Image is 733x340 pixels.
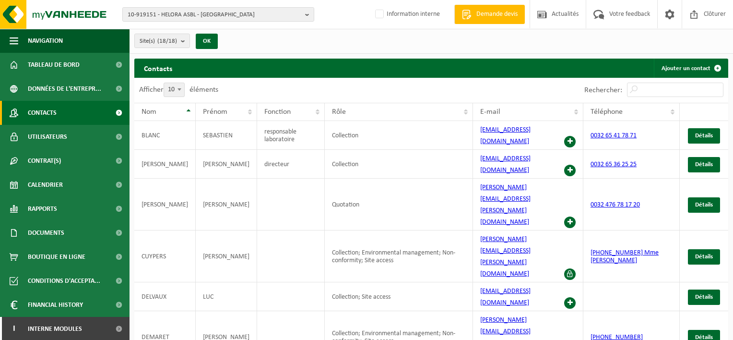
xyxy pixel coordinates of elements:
[654,59,727,78] a: Ajouter un contact
[28,221,64,245] span: Documents
[134,34,190,48] button: Site(s)(18/18)
[480,184,531,226] a: [PERSON_NAME][EMAIL_ADDRESS][PERSON_NAME][DOMAIN_NAME]
[325,150,473,179] td: Collection
[480,155,531,174] a: [EMAIL_ADDRESS][DOMAIN_NAME]
[164,83,185,97] span: 10
[196,231,257,282] td: [PERSON_NAME]
[28,293,83,317] span: Financial History
[325,179,473,231] td: Quotation
[142,108,156,116] span: Nom
[695,254,713,260] span: Détails
[28,149,61,173] span: Contrat(s)
[134,282,196,311] td: DELVAUX
[164,83,184,97] span: 10
[688,197,720,213] a: Détails
[28,197,57,221] span: Rapports
[196,179,257,231] td: [PERSON_NAME]
[196,150,257,179] td: [PERSON_NAME]
[203,108,227,116] span: Prénom
[480,236,531,278] a: [PERSON_NAME][EMAIL_ADDRESS][PERSON_NAME][DOMAIN_NAME]
[325,231,473,282] td: Collection; Environmental management; Non-conformity; Site access
[157,38,177,44] count: (18/18)
[28,53,80,77] span: Tableau de bord
[325,282,473,311] td: Collection; Site access
[134,121,196,150] td: BLANC
[591,161,637,168] a: 0032 65 36 25 25
[28,173,63,197] span: Calendrier
[28,125,67,149] span: Utilisateurs
[196,121,257,150] td: SEBASTIEN
[480,126,531,145] a: [EMAIL_ADDRESS][DOMAIN_NAME]
[134,59,182,77] h2: Contacts
[688,249,720,265] a: Détails
[591,132,637,139] a: 0032 65 41 78 71
[695,294,713,300] span: Détails
[695,161,713,168] span: Détails
[373,7,440,22] label: Information interne
[134,231,196,282] td: CUYPERS
[480,288,531,306] a: [EMAIL_ADDRESS][DOMAIN_NAME]
[134,179,196,231] td: [PERSON_NAME]
[688,128,720,144] a: Détails
[591,249,659,264] a: [PHONE_NUMBER] Mme [PERSON_NAME]
[122,7,314,22] button: 10-919151 - HELORA ASBL - [GEOGRAPHIC_DATA]
[28,245,85,269] span: Boutique en ligne
[28,269,100,293] span: Conditions d'accepta...
[257,150,325,179] td: directeur
[134,150,196,179] td: [PERSON_NAME]
[139,86,218,94] label: Afficher éléments
[695,202,713,208] span: Détails
[474,10,520,19] span: Demande devis
[584,86,622,94] label: Rechercher:
[264,108,291,116] span: Fonction
[591,108,623,116] span: Téléphone
[480,108,500,116] span: E-mail
[325,121,473,150] td: Collection
[28,77,101,101] span: Données de l'entrepr...
[591,201,640,208] a: 0032 476 78 17 20
[695,133,713,139] span: Détails
[332,108,346,116] span: Rôle
[196,34,218,49] button: OK
[454,5,525,24] a: Demande devis
[140,34,177,49] span: Site(s)
[28,101,57,125] span: Contacts
[688,157,720,172] a: Détails
[128,8,301,22] span: 10-919151 - HELORA ASBL - [GEOGRAPHIC_DATA]
[688,290,720,305] a: Détails
[28,29,63,53] span: Navigation
[257,121,325,150] td: responsable laboratoire
[196,282,257,311] td: LUC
